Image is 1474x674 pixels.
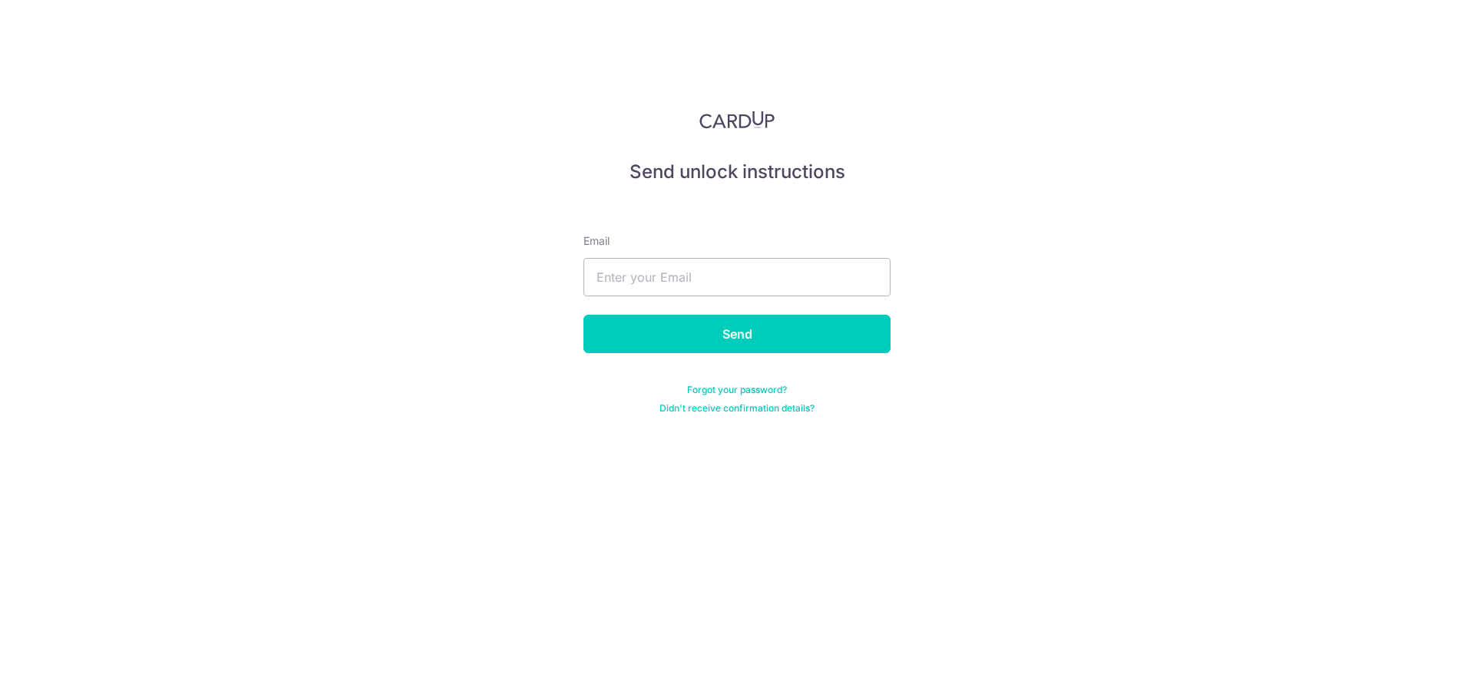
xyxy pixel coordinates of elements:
[583,258,891,296] input: Enter your Email
[583,315,891,353] input: Send
[583,160,891,184] h5: Send unlock instructions
[583,234,610,247] span: translation missing: en.devise.label.Email
[687,384,787,396] a: Forgot your password?
[699,111,775,129] img: CardUp Logo
[659,402,815,415] a: Didn't receive confirmation details?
